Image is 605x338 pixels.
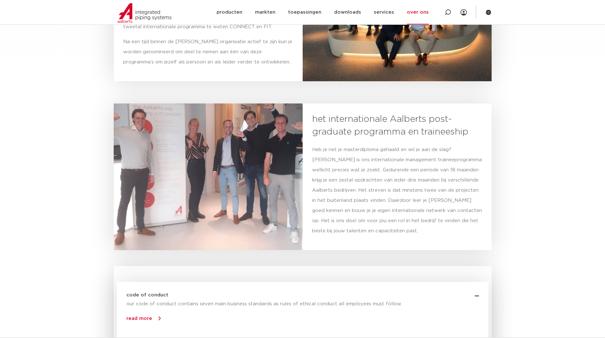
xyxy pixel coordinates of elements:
[126,316,152,321] a: read more
[126,293,168,297] a: code of conduct
[126,282,479,299] div: code of conduct
[312,113,482,138] h3: het internationale Aalberts post-graduate programma en traineeship
[126,299,479,309] p: our code of conduct contains seven main business standards as rules of ethical conduct all employ...
[123,37,293,67] p: Na een tijd binnen de [PERSON_NAME] organisatie actief te zijn kun je worden genomineerd om deel ...
[312,145,482,236] p: Heb je net je masterdiploma gehaald en wil je aan de slag? [PERSON_NAME] is ons internationale ma...
[126,299,479,324] div: code of conduct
